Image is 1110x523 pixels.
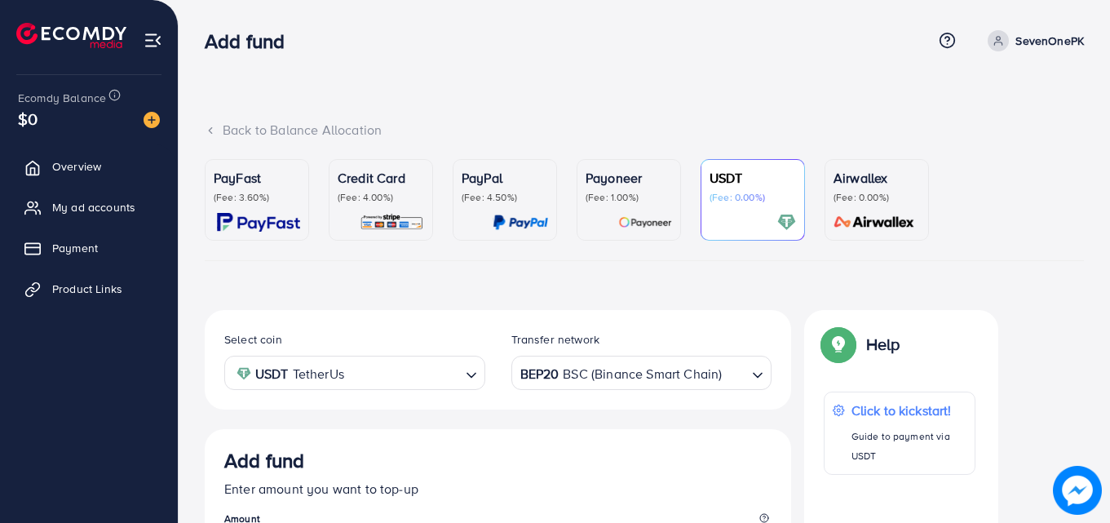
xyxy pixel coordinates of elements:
[18,107,38,131] span: $0
[866,335,900,354] p: Help
[16,23,126,48] img: logo
[12,150,166,183] a: Overview
[829,213,920,232] img: card
[52,281,122,297] span: Product Links
[224,449,304,472] h3: Add fund
[224,331,282,348] label: Select coin
[981,30,1084,51] a: SevenOnePK
[834,168,920,188] p: Airwallex
[511,331,600,348] label: Transfer network
[338,168,424,188] p: Credit Card
[237,366,251,381] img: coin
[52,158,101,175] span: Overview
[723,361,745,386] input: Search for option
[618,213,672,232] img: card
[1015,31,1084,51] p: SevenOnePK
[360,213,424,232] img: card
[834,191,920,204] p: (Fee: 0.00%)
[224,356,485,389] div: Search for option
[144,31,162,50] img: menu
[18,90,106,106] span: Ecomdy Balance
[224,479,772,499] p: Enter amount you want to top-up
[851,427,966,466] p: Guide to payment via USDT
[255,362,289,386] strong: USDT
[520,362,559,386] strong: BEP20
[205,121,1084,140] div: Back to Balance Allocation
[563,362,722,386] span: BSC (Binance Smart Chain)
[586,168,672,188] p: Payoneer
[1053,466,1102,515] img: image
[12,232,166,264] a: Payment
[338,191,424,204] p: (Fee: 4.00%)
[777,213,796,232] img: card
[710,191,796,204] p: (Fee: 0.00%)
[511,356,772,389] div: Search for option
[462,168,548,188] p: PayPal
[144,112,160,128] img: image
[462,191,548,204] p: (Fee: 4.50%)
[52,199,135,215] span: My ad accounts
[205,29,298,53] h3: Add fund
[214,191,300,204] p: (Fee: 3.60%)
[586,191,672,204] p: (Fee: 1.00%)
[493,213,548,232] img: card
[851,401,966,420] p: Click to kickstart!
[12,273,166,305] a: Product Links
[710,168,796,188] p: USDT
[214,168,300,188] p: PayFast
[52,240,98,256] span: Payment
[349,361,459,386] input: Search for option
[217,213,300,232] img: card
[293,362,344,386] span: TetherUs
[824,330,853,359] img: Popup guide
[12,191,166,224] a: My ad accounts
